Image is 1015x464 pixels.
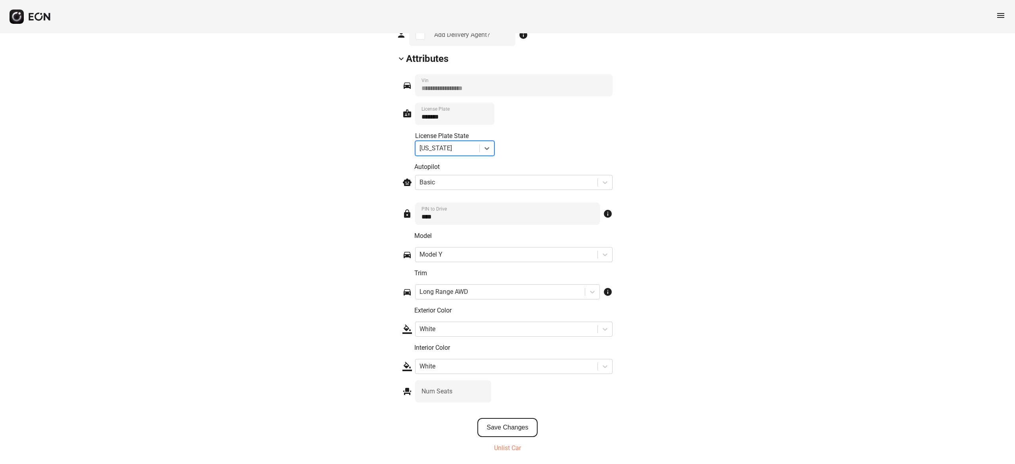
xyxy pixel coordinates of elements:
[434,30,490,40] div: Add Delivery Agent?
[421,106,450,112] label: License Plate
[414,343,613,353] p: Interior Color
[402,324,412,334] span: format_color_fill
[414,306,613,315] p: Exterior Color
[402,178,412,187] span: smart_toy
[396,30,406,39] span: person
[519,30,528,40] span: info
[415,131,494,141] div: License Plate State
[414,268,613,278] p: Trim
[996,11,1005,20] span: menu
[402,387,412,396] span: event_seat
[402,287,412,297] span: directions_car
[421,387,452,396] label: Num Seats
[414,231,613,241] p: Model
[603,209,613,219] span: info
[402,81,412,90] span: directions_car
[402,209,412,219] span: lock
[402,109,412,118] span: badge
[396,54,406,63] span: keyboard_arrow_down
[477,418,538,437] button: Save Changes
[494,443,521,453] p: Unlist Car
[402,362,412,371] span: format_color_fill
[603,287,613,297] span: info
[402,250,412,259] span: directions_car
[406,52,448,65] h2: Attributes
[421,206,447,212] label: PIN to Drive
[414,162,613,172] p: Autopilot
